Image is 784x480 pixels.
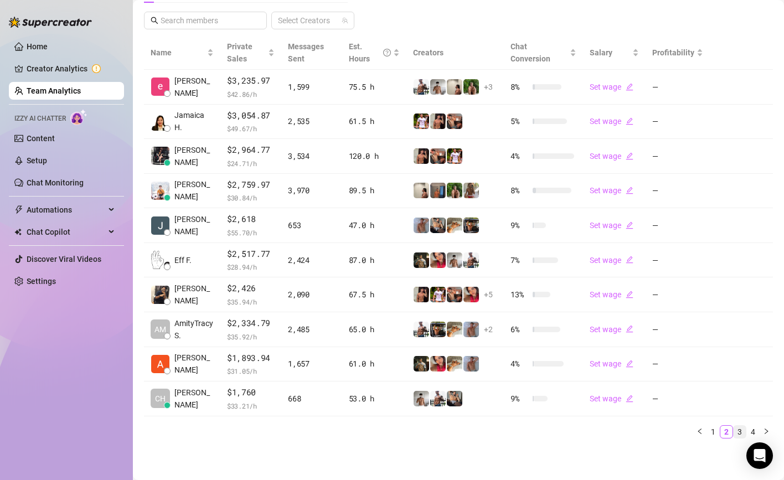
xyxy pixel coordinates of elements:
[174,109,214,133] span: Jamaica H.
[227,386,275,399] span: $1,760
[626,221,633,229] span: edit
[430,287,446,302] img: Hector
[27,223,105,241] span: Chat Copilot
[27,255,101,264] a: Discover Viral Videos
[746,425,760,438] li: 4
[626,187,633,194] span: edit
[746,442,773,469] div: Open Intercom Messenger
[447,79,462,95] img: Ralphy
[27,156,47,165] a: Setup
[288,184,335,197] div: 3,970
[447,113,462,129] img: Osvaldo
[463,356,479,371] img: Joey
[510,42,550,63] span: Chat Conversion
[646,243,710,278] td: —
[151,182,169,200] img: Jayson Roa
[626,325,633,333] span: edit
[447,183,462,198] img: Nathaniel
[151,216,169,235] img: Jeffery Bamba
[349,184,400,197] div: 89.5 h
[510,288,528,301] span: 13 %
[227,74,275,87] span: $3,235.97
[626,360,633,368] span: edit
[288,323,335,336] div: 2,485
[706,425,720,438] li: 1
[646,70,710,105] td: —
[484,288,493,301] span: + 5
[463,79,479,95] img: Nathaniel
[227,296,275,307] span: $ 35.94 /h
[14,113,66,124] span: Izzy AI Chatter
[288,115,335,127] div: 2,535
[27,42,48,51] a: Home
[720,426,733,438] a: 2
[652,48,694,57] span: Profitability
[510,358,528,370] span: 4 %
[430,252,446,268] img: Vanessa
[463,322,479,337] img: Joey
[733,425,746,438] li: 3
[510,81,528,93] span: 8 %
[484,81,493,93] span: + 3
[590,117,633,126] a: Set wageedit
[626,395,633,402] span: edit
[414,356,429,371] img: Tony
[430,148,446,164] img: Osvaldo
[626,291,633,298] span: edit
[227,123,275,134] span: $ 49.67 /h
[447,252,462,268] img: aussieboy_j
[349,393,400,405] div: 53.0 h
[227,400,275,411] span: $ 33.21 /h
[430,113,446,129] img: Zach
[349,115,400,127] div: 61.5 h
[414,79,429,95] img: JUSTIN
[484,323,493,336] span: + 2
[151,355,169,373] img: Adrian Custodio
[747,426,759,438] a: 4
[27,178,84,187] a: Chat Monitoring
[707,426,719,438] a: 1
[510,219,528,231] span: 9 %
[349,254,400,266] div: 87.0 h
[510,254,528,266] span: 7 %
[174,178,214,203] span: [PERSON_NAME]
[288,150,335,162] div: 3,534
[590,186,633,195] a: Set wageedit
[174,144,214,168] span: [PERSON_NAME]
[14,205,23,214] span: thunderbolt
[447,322,462,337] img: Zac
[590,325,633,334] a: Set wageedit
[646,312,710,347] td: —
[414,391,429,406] img: aussieboy_j
[646,208,710,243] td: —
[447,391,462,406] img: George
[463,252,479,268] img: JUSTIN
[227,352,275,365] span: $1,893.94
[349,40,391,65] div: Est. Hours
[414,218,429,233] img: Joey
[288,358,335,370] div: 1,657
[414,183,429,198] img: Ralphy
[430,218,446,233] img: George
[174,317,214,342] span: AmityTracy S.
[349,288,400,301] div: 67.5 h
[151,251,169,269] img: Eff Francisco
[9,17,92,28] img: logo-BBDzfeDw.svg
[693,425,706,438] button: left
[510,323,528,336] span: 6 %
[27,201,105,219] span: Automations
[227,192,275,203] span: $ 30.84 /h
[510,150,528,162] span: 4 %
[447,287,462,302] img: Osvaldo
[430,183,446,198] img: Wayne
[447,218,462,233] img: Zac
[646,381,710,416] td: —
[227,89,275,100] span: $ 42.86 /h
[349,81,400,93] div: 75.5 h
[27,134,55,143] a: Content
[646,277,710,312] td: —
[590,221,633,230] a: Set wageedit
[646,105,710,140] td: —
[151,78,169,96] img: Enrique S.
[227,178,275,192] span: $2,759.97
